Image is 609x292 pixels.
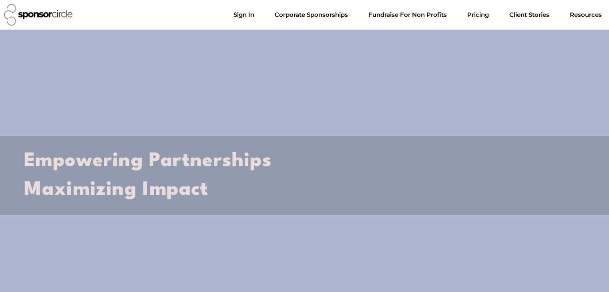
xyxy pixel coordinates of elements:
[227,7,261,23] a: Sign In
[362,7,453,23] a: Fundraise For Non ProfitsMenu Toggle
[4,4,72,26] img: Sponsor Circle logo
[24,147,585,204] h2: Empowering Partnerships Maximizing Impact
[503,7,556,23] a: Client Stories
[227,7,608,23] nav: Menu
[563,7,608,23] a: Resources
[461,7,495,23] a: Pricing
[268,7,354,23] a: Corporate SponsorshipsMenu Toggle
